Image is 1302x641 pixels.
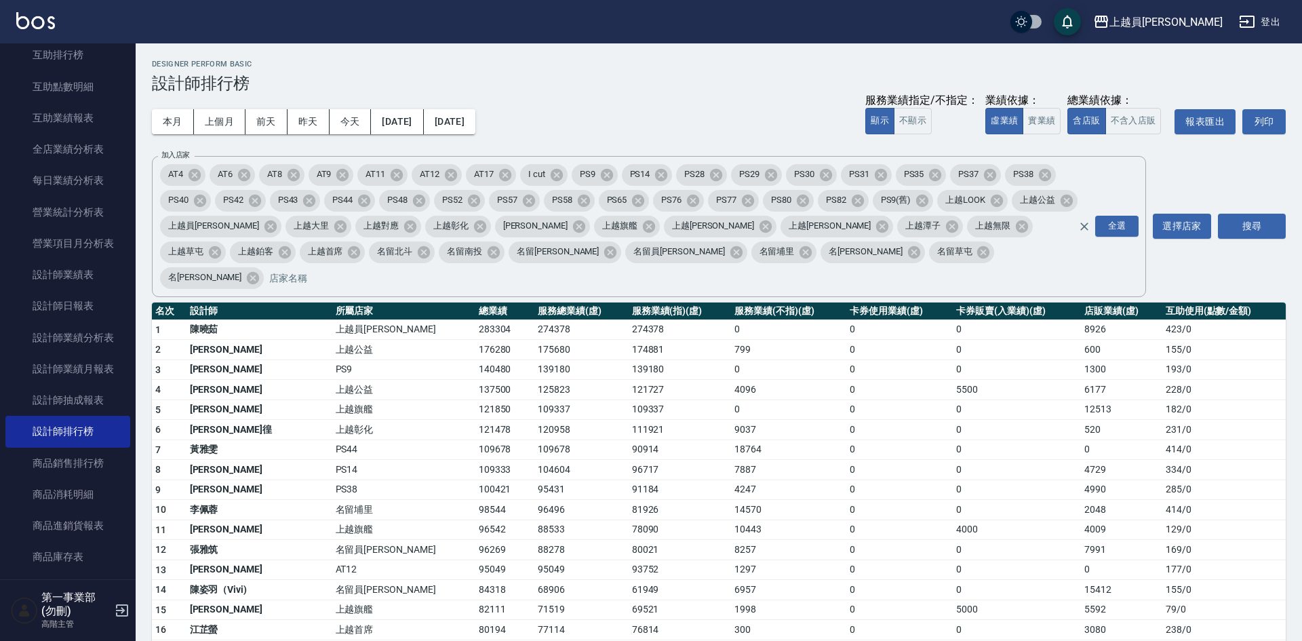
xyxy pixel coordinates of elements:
[1162,520,1286,540] td: 129 / 0
[950,168,987,181] span: PS37
[424,109,475,134] button: [DATE]
[155,344,161,355] span: 2
[1162,500,1286,520] td: 414 / 0
[155,624,167,635] span: 16
[309,168,340,181] span: AT9
[5,385,130,416] a: 設計師抽成報表
[625,245,732,258] span: 名留員[PERSON_NAME]
[160,267,264,289] div: 名[PERSON_NAME]
[369,245,420,258] span: 名留北斗
[1075,217,1094,236] button: Clear
[300,245,351,258] span: 上越首席
[245,109,288,134] button: 前天
[653,193,690,207] span: PS76
[332,460,475,480] td: PS14
[731,520,846,540] td: 10443
[475,319,535,340] td: 283304
[1218,214,1286,239] button: 搜尋
[155,564,167,575] span: 13
[332,340,475,360] td: 上越公益
[653,190,704,212] div: PS76
[953,303,1081,320] th: 卡券販賣(入業績)(虛)
[731,168,768,181] span: PS29
[572,164,618,186] div: PS9
[846,520,953,540] td: 0
[953,420,1081,440] td: 0
[425,216,491,237] div: 上越彰化
[412,164,462,186] div: AT12
[41,618,111,630] p: 高階主管
[953,460,1081,480] td: 0
[355,216,421,237] div: 上越對應
[846,303,953,320] th: 卡券使用業績(虛)
[379,193,416,207] span: PS48
[821,241,924,263] div: 名[PERSON_NAME]
[285,219,337,233] span: 上越大里
[475,380,535,400] td: 137500
[186,480,332,500] td: [PERSON_NAME]
[731,319,846,340] td: 0
[953,340,1081,360] td: 0
[186,440,332,460] td: 黃雅雯
[5,71,130,102] a: 互助點數明細
[1162,319,1286,340] td: 423 / 0
[846,380,953,400] td: 0
[155,404,161,415] span: 5
[544,190,595,212] div: PS58
[1242,109,1286,134] button: 列印
[5,39,130,71] a: 互助排行榜
[534,400,628,420] td: 109337
[475,480,535,500] td: 100421
[332,420,475,440] td: 上越彰化
[259,164,304,186] div: AT8
[5,479,130,510] a: 商品消耗明細
[324,193,361,207] span: PS44
[664,216,776,237] div: 上越[PERSON_NAME]
[1081,460,1162,480] td: 4729
[186,303,332,320] th: 設計師
[5,510,130,541] a: 商品進銷貨報表
[186,380,332,400] td: [PERSON_NAME]
[1067,108,1105,134] button: 含店販
[379,190,430,212] div: PS48
[534,480,628,500] td: 95431
[985,94,1061,108] div: 業績依據：
[1067,94,1168,108] div: 總業績依據：
[846,340,953,360] td: 0
[953,380,1081,400] td: 5500
[534,440,628,460] td: 109678
[1012,193,1063,207] span: 上越公益
[953,500,1081,520] td: 0
[5,353,130,385] a: 設計師業績月報表
[412,168,448,181] span: AT12
[1109,14,1223,31] div: 上越員[PERSON_NAME]
[475,420,535,440] td: 121478
[897,219,949,233] span: 上越潭子
[288,109,330,134] button: 昨天
[160,241,226,263] div: 上越草屯
[629,420,732,440] td: 111921
[357,168,393,181] span: AT11
[534,500,628,520] td: 96496
[534,520,628,540] td: 88533
[5,322,130,353] a: 設計師業績分析表
[210,168,241,181] span: AT6
[369,241,435,263] div: 名留北斗
[846,440,953,460] td: 0
[594,219,646,233] span: 上越旗艦
[534,380,628,400] td: 125823
[495,219,576,233] span: [PERSON_NAME]
[1162,420,1286,440] td: 231 / 0
[186,520,332,540] td: [PERSON_NAME]
[215,190,266,212] div: PS42
[259,168,290,181] span: AT8
[41,591,111,618] h5: 第一事業部 (勿刪)
[475,303,535,320] th: 總業績
[731,400,846,420] td: 0
[5,573,130,604] a: 商品庫存盤點表
[1092,213,1141,239] button: Open
[1162,440,1286,460] td: 414 / 0
[676,164,727,186] div: PS28
[1234,9,1286,35] button: 登出
[152,74,1286,93] h3: 設計師排行榜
